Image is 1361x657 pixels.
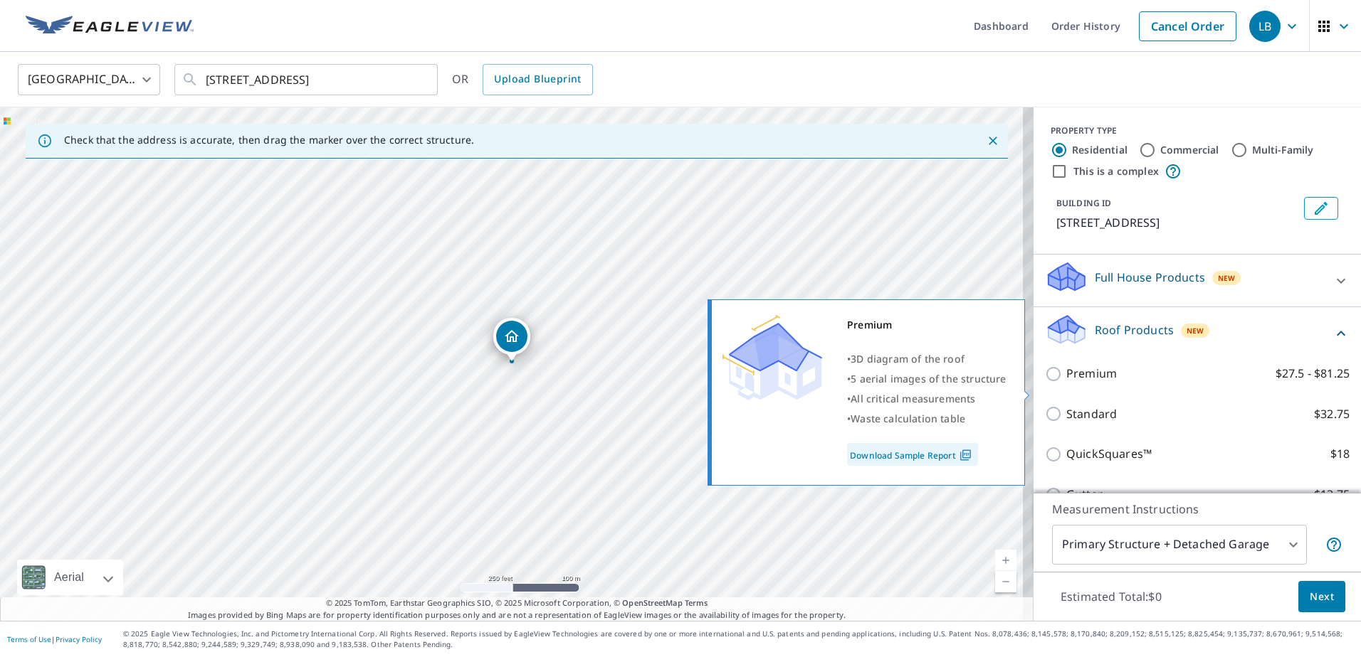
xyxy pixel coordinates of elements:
p: Standard [1066,405,1117,423]
img: Pdf Icon [956,449,975,461]
span: New [1187,325,1204,336]
label: This is a complex [1073,164,1159,178]
span: Next [1310,588,1334,606]
a: Terms of Use [7,634,51,644]
div: Premium [847,315,1007,335]
span: © 2025 TomTom, Earthstar Geographics SIO, © 2025 Microsoft Corporation, © [326,597,708,609]
p: $18 [1330,445,1350,463]
span: New [1218,272,1236,284]
p: © 2025 Eagle View Technologies, Inc. and Pictometry International Corp. All Rights Reserved. Repo... [123,629,1354,650]
div: • [847,369,1007,389]
div: LB [1249,11,1281,42]
a: OpenStreetMap [622,597,682,608]
button: Edit building 1 [1304,197,1338,220]
span: Upload Blueprint [494,70,581,88]
span: All critical measurements [851,392,975,405]
div: • [847,409,1007,429]
a: Current Level 17, Zoom Out [995,571,1016,592]
p: $27.5 - $81.25 [1276,365,1350,383]
div: • [847,349,1007,369]
a: Download Sample Report [847,443,978,466]
label: Multi-Family [1252,143,1314,157]
img: EV Logo [26,16,194,37]
p: [STREET_ADDRESS] [1056,214,1298,231]
p: $32.75 [1314,405,1350,423]
p: Roof Products [1095,321,1174,338]
a: Terms [685,597,708,608]
label: Residential [1072,143,1128,157]
div: • [847,389,1007,409]
div: [GEOGRAPHIC_DATA] [18,60,160,100]
span: Waste calculation table [851,412,965,425]
span: Your report will include the primary structure and a detached garage if one exists. [1325,536,1342,553]
p: | [7,635,102,643]
p: Premium [1066,365,1117,383]
a: Cancel Order [1139,11,1236,41]
p: Check that the address is accurate, then drag the marker over the correct structure. [64,134,474,146]
div: OR [452,64,593,95]
p: Gutter [1066,486,1103,503]
button: Close [984,132,1002,150]
a: Current Level 17, Zoom In [995,550,1016,571]
div: Dropped pin, building 1, Residential property, 4389 White Cedar Ln Delray Beach, FL 33445 [493,318,530,362]
div: PROPERTY TYPE [1051,124,1344,137]
p: Measurement Instructions [1052,501,1342,518]
a: Privacy Policy [56,634,102,644]
input: Search by address or latitude-longitude [206,60,409,100]
button: Next [1298,581,1345,613]
div: Aerial [50,560,88,595]
p: BUILDING ID [1056,197,1111,209]
img: Premium [722,315,822,400]
span: 5 aerial images of the structure [851,372,1006,385]
div: Full House ProductsNew [1045,260,1350,301]
div: Roof ProductsNew [1045,313,1350,353]
div: Primary Structure + Detached Garage [1052,525,1307,565]
div: Aerial [17,560,123,595]
span: 3D diagram of the roof [851,352,965,365]
p: QuickSquares™ [1066,445,1152,463]
a: Upload Blueprint [483,64,592,95]
label: Commercial [1160,143,1219,157]
p: Full House Products [1095,269,1205,286]
p: Estimated Total: $0 [1049,581,1173,612]
p: $13.75 [1314,486,1350,503]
